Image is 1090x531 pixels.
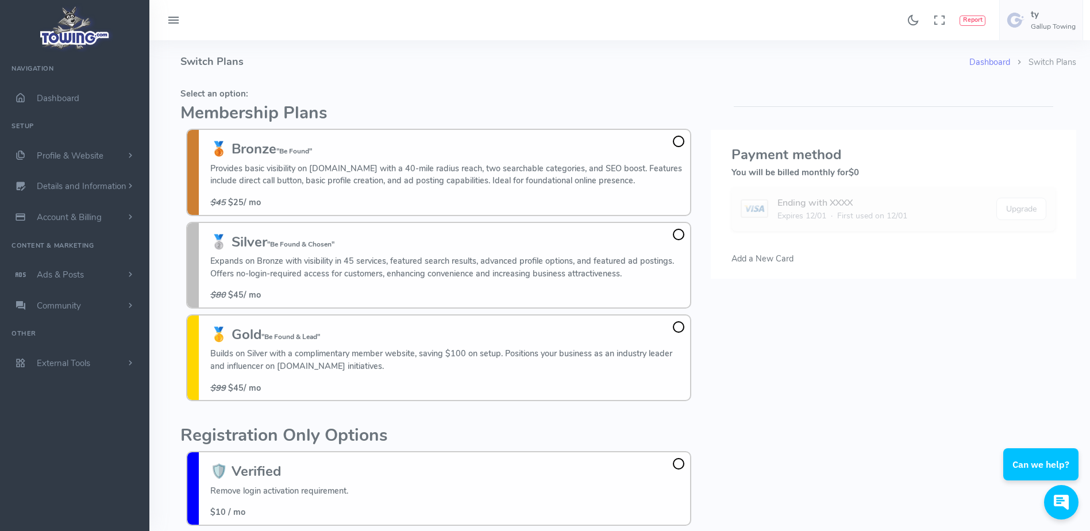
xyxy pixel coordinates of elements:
span: First used on 12/01 [837,210,907,222]
span: / mo [210,197,261,208]
h3: 🛡️ Verified [210,464,348,479]
div: Ending with XXXX [777,196,907,210]
span: Expires 12/01 [777,210,826,222]
small: "Be Found & Chosen" [267,240,334,249]
li: Switch Plans [1010,56,1076,69]
span: / mo [210,289,261,301]
iframe: Conversations [995,417,1090,531]
h5: You will be billed monthly for [731,168,1056,177]
span: Account & Billing [37,211,102,223]
h3: 🥉 Bronze [210,141,684,156]
button: Upgrade [996,198,1046,220]
h5: ty [1031,10,1076,19]
b: $45 [228,289,244,301]
span: Add a New Card [731,253,794,264]
span: $0 [849,167,859,178]
span: · [831,210,833,222]
h6: Gallup Towing [1031,23,1076,30]
span: / mo [210,382,261,394]
s: $80 [210,289,226,301]
h3: Payment method [731,147,1056,162]
s: $45 [210,197,226,208]
span: Profile & Website [37,150,103,161]
span: $10 / mo [210,506,245,518]
b: $25 [228,197,244,208]
h2: Membership Plans [180,104,697,123]
h2: Registration Only Options [180,426,697,445]
span: Community [37,300,81,311]
span: Dashboard [37,93,79,104]
p: Provides basic visibility on [DOMAIN_NAME] with a 40-mile radius reach, two searchable categories... [210,163,684,187]
h5: Select an option: [180,89,697,98]
a: Dashboard [969,56,1010,68]
span: Ads & Posts [37,269,84,280]
img: user-image [1007,11,1025,29]
h3: 🥇 Gold [210,327,684,342]
h4: Switch Plans [180,40,969,83]
button: Report [960,16,985,26]
small: "Be Found & Lead" [261,332,320,341]
span: Details and Information [37,181,126,193]
s: $99 [210,382,226,394]
img: logo [36,3,114,52]
small: "Be Found" [276,147,312,156]
p: Expands on Bronze with visibility in 45 services, featured search results, advanced profile optio... [210,255,684,280]
b: $45 [228,382,244,394]
p: Remove login activation requirement. [210,485,348,498]
p: Builds on Silver with a complimentary member website, saving $100 on setup. Positions your busine... [210,348,684,372]
img: card image [741,199,768,218]
span: External Tools [37,357,90,369]
h3: 🥈 Silver [210,234,684,249]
